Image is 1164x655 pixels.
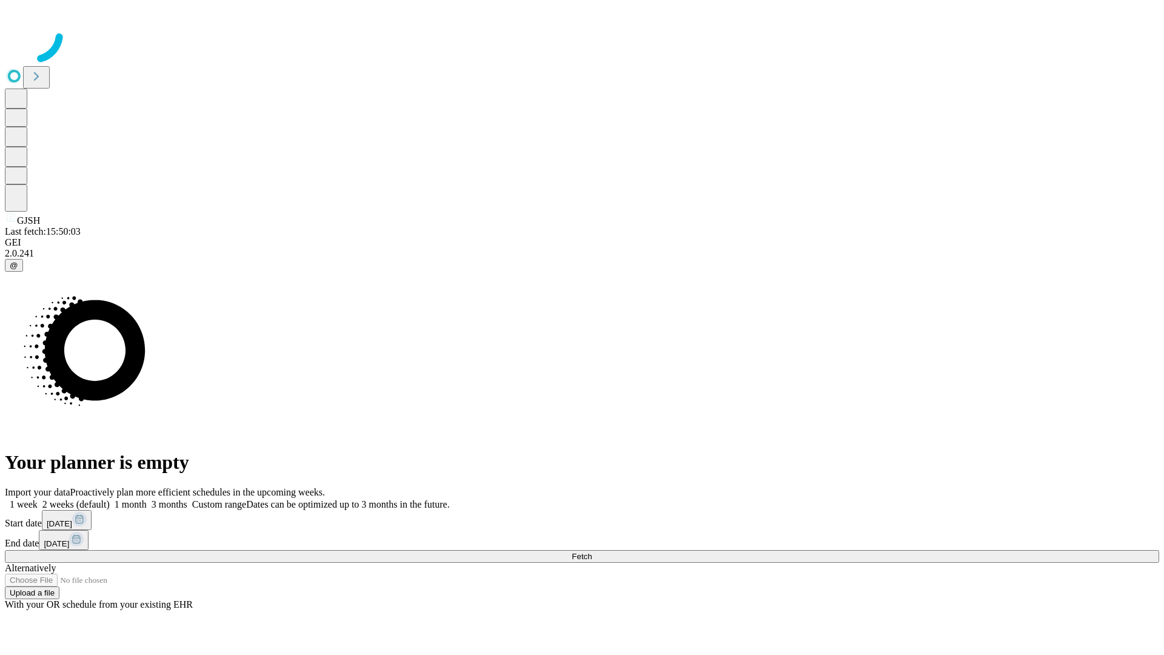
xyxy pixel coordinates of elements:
[5,451,1159,474] h1: Your planner is empty
[10,499,38,509] span: 1 week
[39,530,89,550] button: [DATE]
[5,550,1159,563] button: Fetch
[17,215,40,226] span: GJSH
[5,586,59,599] button: Upload a file
[5,259,23,272] button: @
[10,261,18,270] span: @
[152,499,187,509] span: 3 months
[42,510,92,530] button: [DATE]
[42,499,110,509] span: 2 weeks (default)
[5,563,56,573] span: Alternatively
[5,510,1159,530] div: Start date
[246,499,449,509] span: Dates can be optimized up to 3 months in the future.
[572,552,592,561] span: Fetch
[47,519,72,528] span: [DATE]
[5,226,81,237] span: Last fetch: 15:50:03
[115,499,147,509] span: 1 month
[44,539,69,548] span: [DATE]
[5,530,1159,550] div: End date
[70,487,325,497] span: Proactively plan more efficient schedules in the upcoming weeks.
[192,499,246,509] span: Custom range
[5,487,70,497] span: Import your data
[5,248,1159,259] div: 2.0.241
[5,599,193,610] span: With your OR schedule from your existing EHR
[5,237,1159,248] div: GEI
